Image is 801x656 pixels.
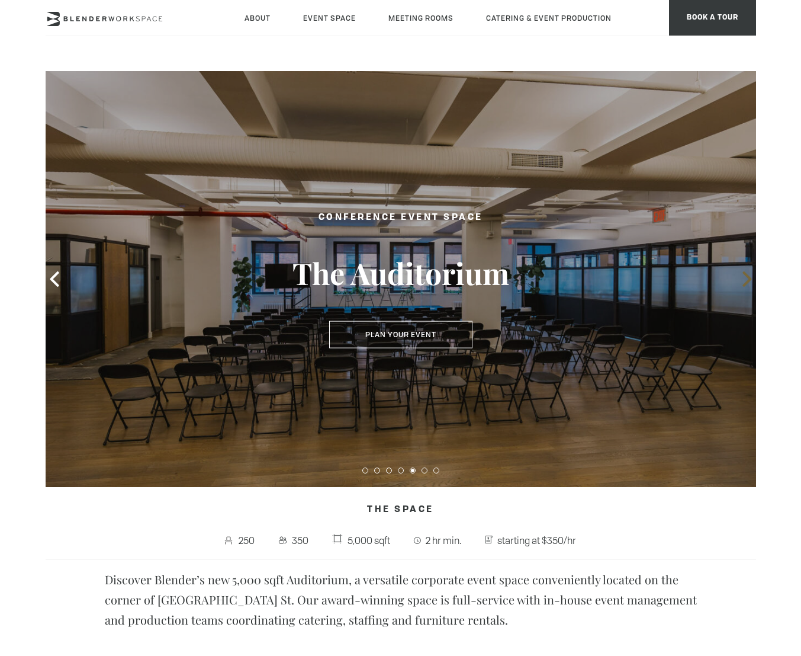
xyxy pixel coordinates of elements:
iframe: Chat Widget [588,504,801,656]
p: Discover Blender’s new 5,000 sqft Auditorium, a versatile corporate event space conveniently loca... [105,569,697,630]
span: 350 [289,531,311,550]
span: 2 hr min. [423,531,464,550]
h4: The Space [46,499,756,521]
button: Plan Your Event [329,321,472,348]
span: starting at $350/hr [494,531,579,550]
span: 250 [236,531,258,550]
h3: The Auditorium [265,255,537,292]
span: 5,000 sqft [345,531,393,550]
h2: Conference Event Space [265,210,537,225]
